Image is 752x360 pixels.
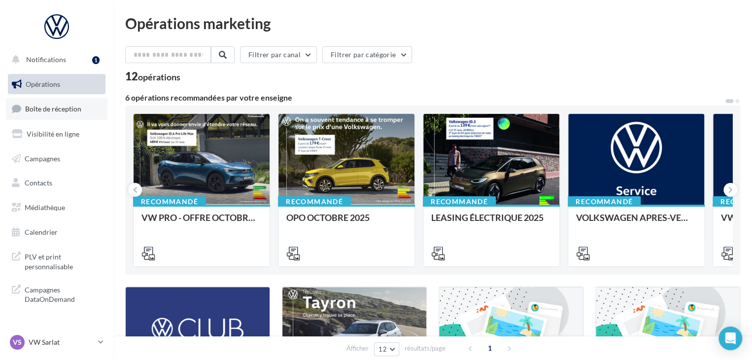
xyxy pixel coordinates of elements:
[26,80,60,88] span: Opérations
[125,16,740,31] div: Opérations marketing
[138,72,180,81] div: opérations
[378,345,387,353] span: 12
[8,333,105,352] a: VS VW Sarlat
[29,337,94,347] p: VW Sarlat
[6,74,107,95] a: Opérations
[6,197,107,218] a: Médiathèque
[25,179,52,187] span: Contacts
[25,203,65,212] span: Médiathèque
[346,344,369,353] span: Afficher
[6,173,107,193] a: Contacts
[25,250,102,271] span: PLV et print personnalisable
[278,196,351,207] div: Recommandé
[13,337,22,347] span: VS
[6,279,107,308] a: Campagnes DataOnDemand
[26,55,66,64] span: Notifications
[6,124,107,144] a: Visibilité en ligne
[6,49,103,70] button: Notifications 1
[240,46,317,63] button: Filtrer par canal
[92,56,100,64] div: 1
[431,213,551,232] div: LEASING ÉLECTRIQUE 2025
[6,148,107,169] a: Campagnes
[423,196,496,207] div: Recommandé
[405,344,445,353] span: résultats/page
[25,154,60,162] span: Campagnes
[25,283,102,304] span: Campagnes DataOnDemand
[27,130,79,138] span: Visibilité en ligne
[125,94,724,102] div: 6 opérations recommandées par votre enseigne
[374,342,399,356] button: 12
[125,71,180,82] div: 12
[576,213,696,232] div: VOLKSWAGEN APRES-VENTE
[286,213,407,232] div: OPO OCTOBRE 2025
[322,46,412,63] button: Filtrer par catégorie
[133,196,206,207] div: Recommandé
[141,213,262,232] div: VW PRO - OFFRE OCTOBRE 25
[6,222,107,243] a: Calendrier
[718,326,742,350] div: Open Intercom Messenger
[568,196,641,207] div: Recommandé
[25,105,81,113] span: Boîte de réception
[6,246,107,275] a: PLV et print personnalisable
[6,98,107,119] a: Boîte de réception
[482,340,498,356] span: 1
[25,228,58,236] span: Calendrier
